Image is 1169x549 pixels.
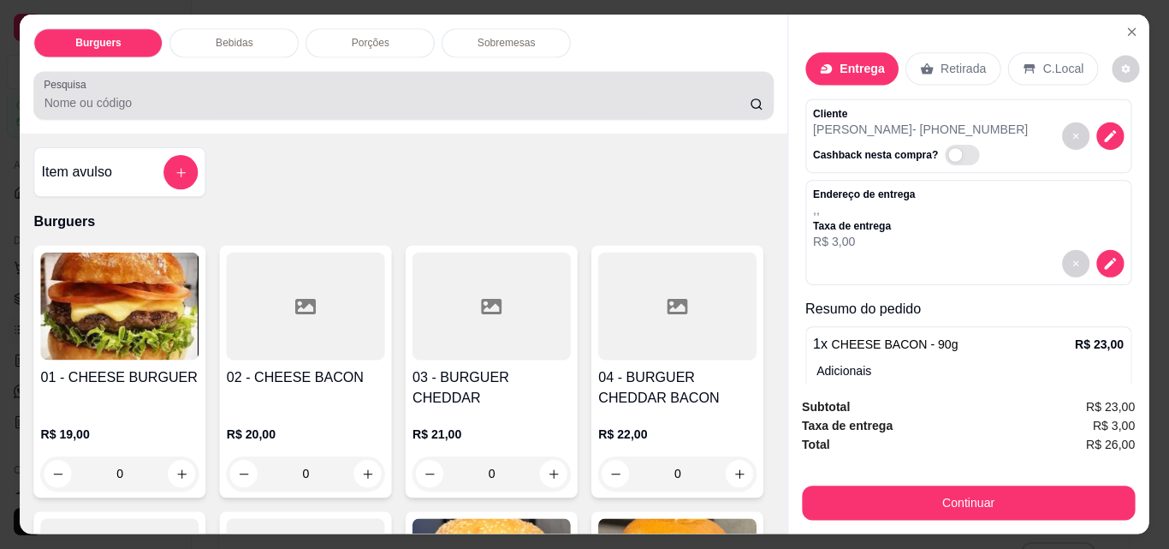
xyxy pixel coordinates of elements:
button: decrease-product-quantity [1062,250,1089,277]
p: , , [813,202,915,219]
strong: Subtotal [802,400,850,414]
button: decrease-product-quantity [1113,56,1140,83]
p: Burguers [34,212,774,232]
p: Cliente [813,107,1028,121]
label: Automatic updates [945,145,986,165]
p: Adicionais [816,362,1124,379]
button: add-separate-item [164,155,199,189]
p: Porções [352,37,389,51]
p: R$ 19,00 [41,426,199,443]
p: R$ 22,00 [598,426,757,443]
span: R$ 26,00 [1086,435,1135,454]
button: Close [1118,19,1145,46]
p: R$ 23,00 [1075,337,1124,354]
p: [PERSON_NAME] - [PHONE_NUMBER] [813,121,1028,138]
p: Bebidas [216,37,253,51]
h4: 02 - CHEESE BACON [227,367,385,388]
span: R$ 23,00 [1086,397,1135,416]
h4: Item avulso [42,162,112,182]
label: Pesquisa [45,78,92,92]
button: decrease-product-quantity [1096,122,1124,150]
p: R$ 3,00 [813,233,915,250]
p: Cashback nesta compra? [813,148,938,162]
button: Continuar [802,486,1135,520]
p: R$ 21,00 [412,426,571,443]
strong: Taxa de entrega [802,419,893,433]
span: CHEESE BACON - 90g [832,338,958,352]
h4: 04 - BURGUER CHEDDAR BACON [598,367,757,409]
p: Endereço de entrega [813,188,915,202]
p: Sobremesas [478,37,536,51]
p: R$ 20,00 [227,426,385,443]
h4: 03 - BURGUER CHEDDAR [412,367,571,409]
button: decrease-product-quantity [1096,250,1124,277]
button: decrease-product-quantity [1062,122,1089,150]
p: Taxa de entrega [813,219,915,233]
img: product-image [41,253,199,361]
p: C.Local [1043,61,1084,78]
p: Entrega [840,61,884,78]
h4: 01 - CHEESE BURGUER [41,367,199,388]
p: Burguers [75,37,122,51]
p: 1 x [813,335,958,355]
span: R$ 3,00 [1093,416,1135,435]
p: Resumo do pedido [805,299,1131,319]
strong: Total [802,438,830,451]
p: Retirada [941,61,986,78]
input: Pesquisa [45,94,750,111]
